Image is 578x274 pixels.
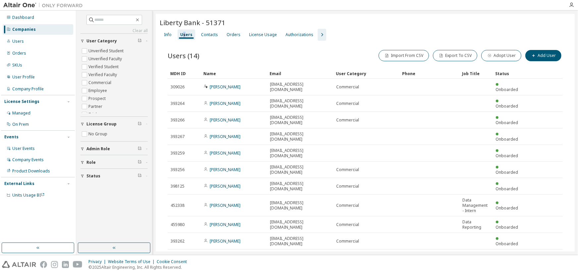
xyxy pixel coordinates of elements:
label: Verified Student [88,63,120,71]
button: User Category [80,34,148,48]
div: Name [203,68,264,79]
span: Onboarded [496,120,518,125]
button: Add User [525,50,561,61]
label: No Group [88,130,109,138]
a: [PERSON_NAME] [210,150,240,156]
span: Clear filter [138,121,142,127]
button: Export To CSV [433,50,477,61]
span: Commercial [336,117,359,123]
div: Orders [12,51,26,56]
div: Info [164,32,172,37]
span: [EMAIL_ADDRESS][DOMAIN_NAME] [270,131,330,142]
a: [PERSON_NAME] [210,84,240,90]
div: Privacy [88,259,108,264]
img: linkedin.svg [62,261,69,268]
span: [EMAIL_ADDRESS][DOMAIN_NAME] [270,200,330,211]
div: License Usage [249,32,277,37]
span: License Group [86,121,117,127]
span: Commercial [336,239,359,244]
button: Admin Role [80,142,148,156]
a: [PERSON_NAME] [210,117,240,123]
span: Data Reporting [463,219,490,230]
div: Orders [227,32,240,37]
span: Commercial [336,167,359,172]
label: Unverified Faculty [88,55,123,63]
label: Trial [88,111,98,118]
label: Verified Faculty [88,71,118,79]
div: License Settings [4,99,39,104]
div: External Links [4,181,34,186]
span: Clear filter [138,38,142,44]
div: Events [4,134,19,140]
span: Onboarded [496,186,518,192]
span: Units Usage BI [12,192,45,198]
div: Authorizations [286,32,313,37]
span: 393259 [171,151,184,156]
p: © 2025 Altair Engineering, Inc. All Rights Reserved. [88,264,191,270]
span: Onboarded [496,103,518,109]
img: facebook.svg [40,261,47,268]
div: Managed [12,111,30,116]
span: 393266 [171,117,184,123]
img: altair_logo.svg [2,261,36,268]
button: License Group [80,117,148,131]
a: [PERSON_NAME] [210,222,240,227]
span: Onboarded [496,205,518,211]
div: Users [12,39,24,44]
span: [EMAIL_ADDRESS][DOMAIN_NAME] [270,164,330,175]
div: User Events [12,146,35,151]
span: 452338 [171,203,184,208]
span: Clear filter [138,173,142,179]
div: User Profile [12,74,35,80]
a: [PERSON_NAME] [210,167,240,172]
span: 393264 [171,101,184,106]
button: Import From CSV [379,50,429,61]
span: Onboarded [496,224,518,230]
label: Partner [88,103,104,111]
div: MDH ID [170,68,198,79]
a: [PERSON_NAME] [210,238,240,244]
img: Altair One [3,2,86,9]
span: Onboarded [496,136,518,142]
span: User Category [86,38,117,44]
span: [EMAIL_ADDRESS][DOMAIN_NAME] [270,82,330,92]
div: Website Terms of Use [108,259,157,264]
span: [EMAIL_ADDRESS][DOMAIN_NAME] [270,219,330,230]
a: [PERSON_NAME] [210,183,240,189]
span: [EMAIL_ADDRESS][DOMAIN_NAME] [270,98,330,109]
img: instagram.svg [51,261,58,268]
div: Users [180,32,192,37]
span: 398125 [171,184,184,189]
div: Dashboard [12,15,34,20]
span: [EMAIL_ADDRESS][DOMAIN_NAME] [270,181,330,192]
span: [EMAIL_ADDRESS][DOMAIN_NAME] [270,148,330,159]
span: Clear filter [138,146,142,152]
span: [EMAIL_ADDRESS][DOMAIN_NAME] [270,115,330,125]
div: User Category [336,68,397,79]
img: youtube.svg [73,261,82,268]
span: 393262 [171,239,184,244]
span: Commercial [336,222,359,227]
span: Role [86,160,96,165]
span: Commercial [336,184,359,189]
div: Job Title [462,68,490,79]
div: Company Profile [12,86,44,92]
a: [PERSON_NAME] [210,134,240,139]
span: Liberty Bank - 51371 [160,18,226,27]
span: Status [86,173,100,179]
span: Clear filter [138,160,142,165]
label: Unverified Student [88,47,125,55]
button: Role [80,155,148,170]
div: Email [270,68,331,79]
div: Status [496,68,523,79]
div: Company Events [12,157,44,162]
span: Commercial [336,203,359,208]
div: Contacts [201,32,218,37]
span: 309026 [171,84,184,90]
div: Product Downloads [12,168,50,174]
label: Prospect [88,95,107,103]
span: Data Management - Intern [463,198,490,213]
button: Status [80,169,148,183]
div: On Prem [12,122,29,127]
div: SKUs [12,63,22,68]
